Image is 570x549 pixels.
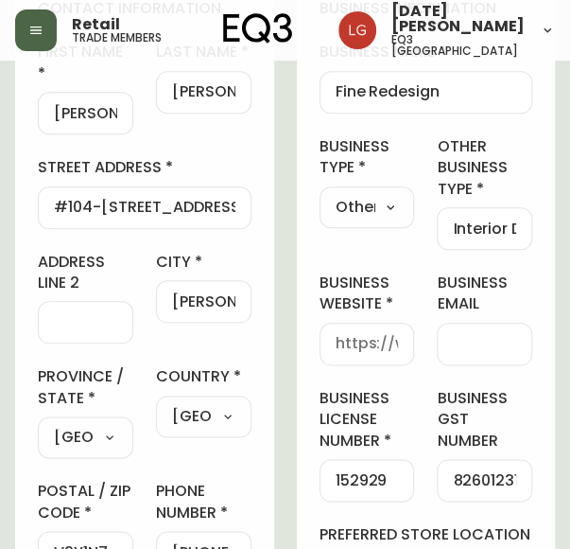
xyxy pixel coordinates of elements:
[72,17,120,32] span: Retail
[38,366,133,409] label: province / state
[437,136,532,200] label: other business type
[338,11,376,49] img: 2638f148bab13be18035375ceda1d187
[38,252,133,294] label: address line 2
[437,388,532,452] label: business gst number
[156,252,251,273] label: city
[72,32,162,44] h5: trade members
[38,42,133,84] label: first name
[320,273,415,315] label: business website
[320,388,415,452] label: business license number
[336,335,399,353] input: https://www.designshop.com
[156,481,251,523] label: phone number
[223,13,293,44] img: logo
[437,273,532,315] label: business email
[156,366,251,387] label: country
[391,4,525,34] span: [DATE][PERSON_NAME]
[38,157,251,178] label: street address
[320,136,415,179] label: business type
[391,34,525,57] h5: eq3 [GEOGRAPHIC_DATA]
[38,481,133,523] label: postal / zip code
